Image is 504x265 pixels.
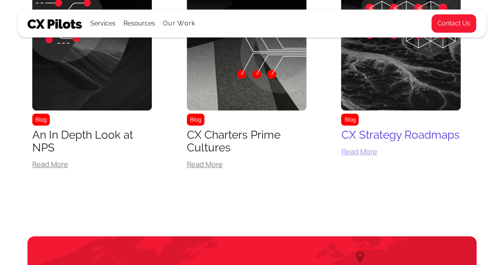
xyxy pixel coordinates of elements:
[187,161,306,168] div: Read More
[32,161,152,168] div: Read More
[341,114,359,126] div: Blog
[341,148,461,155] div: Read More
[163,20,195,27] a: Our Work
[124,18,155,29] div: Resources
[187,129,306,154] div: CX Charters Prime Cultures
[32,114,50,126] div: Blog
[32,129,152,154] div: An In Depth Look at NPS
[341,129,461,141] div: CX Strategy Roadmaps
[90,18,116,29] div: Services
[187,114,204,126] div: Blog
[431,14,477,33] a: Contact Us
